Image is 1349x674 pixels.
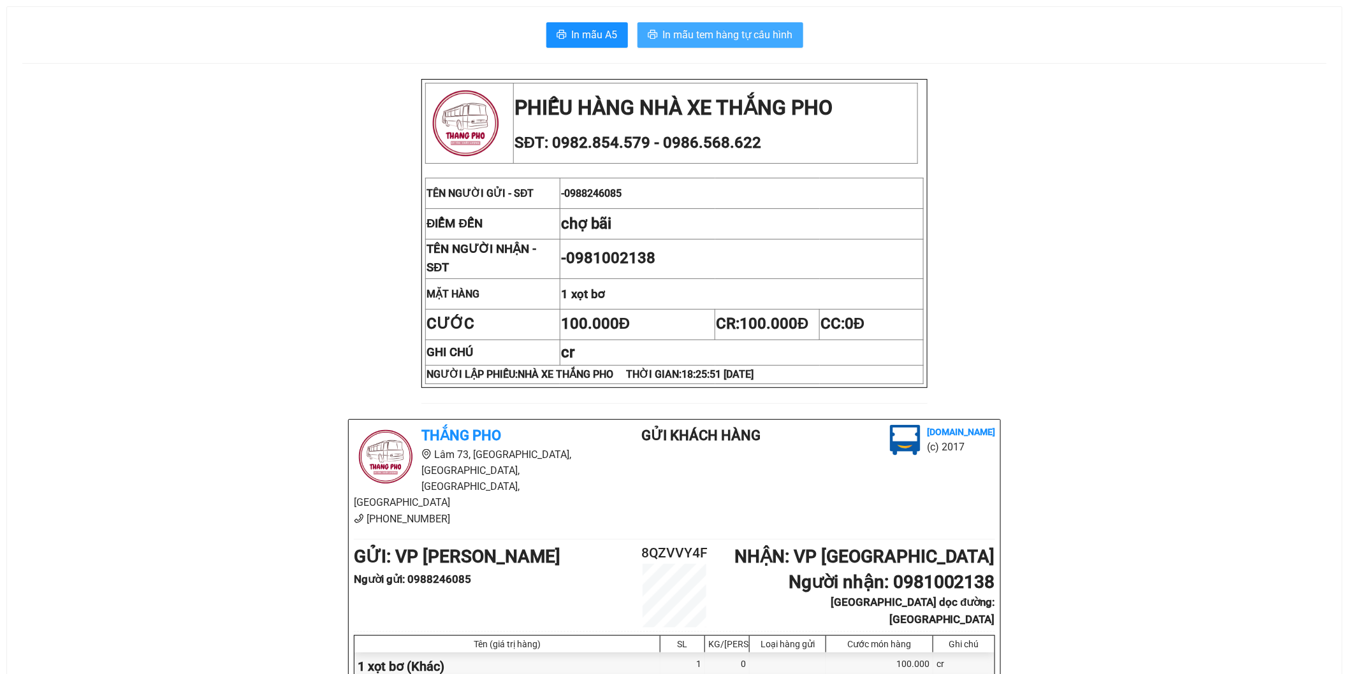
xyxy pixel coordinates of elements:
button: printerIn mẫu A5 [546,22,628,48]
span: phone [354,513,364,524]
li: (c) 2017 [927,439,995,455]
b: Người gửi : 0988246085 [354,573,471,585]
strong: GHI CHÚ [427,345,473,359]
div: Loại hàng gửi [753,639,822,649]
strong: CƯỚC [427,315,474,333]
b: NHẬN : VP [GEOGRAPHIC_DATA] [734,546,995,567]
strong: TÊN NGƯỜI NHẬN - SĐT [427,242,536,275]
span: CR: [716,315,808,333]
div: KG/[PERSON_NAME] [708,639,746,649]
span: TÊN NGƯỜI GỬI - SĐT [427,187,534,199]
h2: 8QZVVY4F [621,543,728,564]
b: Gửi khách hàng [642,427,761,443]
span: CC: [820,315,864,333]
span: chợ bãi [561,215,611,233]
span: 0Đ [845,315,864,333]
span: 0988246085 [564,187,622,199]
span: 100.000Đ [740,315,808,333]
strong: NGƯỜI LẬP PHIẾU: [427,368,754,380]
span: In mẫu A5 [572,27,618,43]
strong: MẶT HÀNG [427,288,479,300]
img: logo.jpg [890,425,921,455]
div: SL [664,639,701,649]
img: logo.jpg [354,425,418,489]
span: In mẫu tem hàng tự cấu hình [663,27,793,43]
span: 0981002138 [566,249,655,267]
span: printer [557,29,567,41]
strong: PHIẾU HÀNG NHÀ XE THẮNG PHO [514,96,833,120]
b: GỬI : VP [PERSON_NAME] [354,546,560,567]
span: - [561,249,655,267]
span: cr [561,343,574,361]
span: 1 xọt bơ [561,287,605,301]
li: Lâm 73, [GEOGRAPHIC_DATA], [GEOGRAPHIC_DATA], [GEOGRAPHIC_DATA], [GEOGRAPHIC_DATA] [354,447,591,511]
button: printerIn mẫu tem hàng tự cấu hình [638,22,803,48]
span: NHÀ XE THẮNG PHO THỜI GIAN: [518,368,754,380]
span: 18:25:51 [DATE] [682,368,754,380]
b: [DOMAIN_NAME] [927,427,995,437]
li: [PHONE_NUMBER] [354,511,591,527]
span: environment [421,449,432,459]
div: Cước món hàng [829,639,930,649]
span: 100.000Đ [561,315,630,333]
b: [GEOGRAPHIC_DATA] dọc đường: [GEOGRAPHIC_DATA] [831,596,995,626]
strong: ĐIỂM ĐẾN [427,217,483,231]
span: - [561,187,622,199]
img: logo [427,84,505,162]
b: Thắng Pho [421,427,501,443]
b: Người nhận : 0981002138 [789,571,995,592]
div: Ghi chú [937,639,991,649]
div: Tên (giá trị hàng) [358,639,657,649]
span: printer [648,29,658,41]
span: SĐT: 0982.854.579 - 0986.568.622 [514,134,761,152]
